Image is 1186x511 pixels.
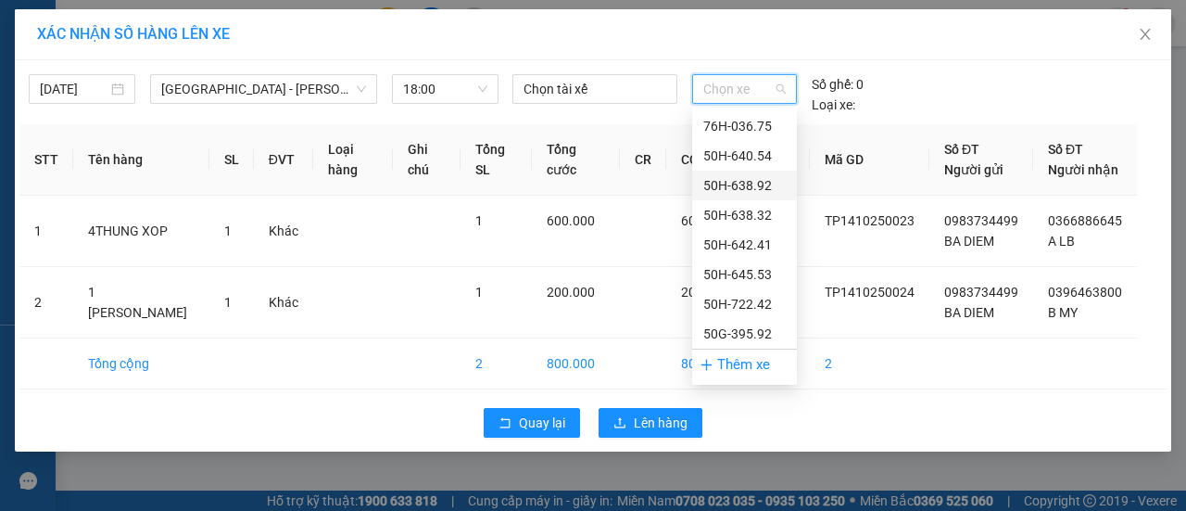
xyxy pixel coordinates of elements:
div: 50H-722.42 [703,294,786,314]
div: 50H-638.92 [703,175,786,196]
td: 800.000 [666,339,744,390]
span: upload [613,416,626,431]
th: Ghi chú [393,124,461,196]
th: Loại hàng [313,124,393,196]
span: 0983734499 [944,213,1018,228]
div: 50G-395.92 [692,319,797,349]
td: Khác [254,196,313,267]
span: Loại xe: [812,95,855,115]
span: BA DIEM [944,234,994,249]
td: 1 [19,196,73,267]
div: 50H-642.41 [703,235,786,255]
td: Tổng cộng [73,339,209,390]
th: Tổng SL [461,124,533,196]
span: 18:00 [403,75,487,103]
td: 1 [PERSON_NAME] [73,267,209,339]
div: 50H-640.54 [703,146,786,166]
span: TP1410250024 [825,285,915,300]
span: 0983734499 [944,285,1018,300]
div: 50G-395.92 [703,324,786,344]
th: SL [209,124,254,196]
input: 14/10/2025 [40,79,107,99]
div: 50H-642.41 [692,230,797,260]
td: 2 [810,339,929,390]
td: 800.000 [532,339,620,390]
span: BA DIEM [944,305,994,320]
span: plus [700,358,713,372]
th: ĐVT [254,124,313,196]
span: Số ĐT [944,142,979,157]
span: Người gửi [944,162,1003,177]
th: Mã GD [810,124,929,196]
span: 200.000 [547,285,595,300]
th: Tên hàng [73,124,209,196]
button: rollbackQuay lại [484,408,580,438]
span: 1 [475,213,483,228]
td: Khác [254,267,313,339]
span: Số ĐT [1048,142,1083,157]
td: 2 [461,339,533,390]
span: 0396463800 [1048,285,1122,300]
span: 600.000 [681,213,729,228]
div: 76H-036.75 [703,116,786,136]
div: 50H-638.32 [703,205,786,225]
span: 1 [224,295,232,310]
div: Thêm xe [692,349,797,381]
div: 50H-638.32 [692,200,797,230]
span: XÁC NHẬN SỐ HÀNG LÊN XE [37,25,230,43]
div: 50H-638.92 [692,171,797,200]
div: 50H-645.53 [703,264,786,285]
span: 600.000 [547,213,595,228]
th: Tổng cước [532,124,620,196]
span: down [356,83,367,95]
span: 0366886645 [1048,213,1122,228]
span: close [1138,27,1153,42]
td: 2 [19,267,73,339]
span: Lên hàng [634,413,688,433]
div: 50H-640.54 [692,141,797,171]
span: Người nhận [1048,162,1118,177]
span: Số ghế: [812,74,853,95]
th: CR [620,124,666,196]
div: 0 [812,74,864,95]
span: Quay lại [519,413,565,433]
button: Close [1119,9,1171,61]
span: 200.000 [681,285,729,300]
div: 50H-722.42 [692,289,797,319]
span: Chọn xe [703,75,786,103]
td: 4THUNG XOP [73,196,209,267]
th: STT [19,124,73,196]
span: Sài Gòn - Quảng Ngãi (Hàng Hoá) [161,75,366,103]
span: 1 [475,285,483,300]
span: 1 [224,224,232,238]
div: 50H-645.53 [692,260,797,289]
span: B MY [1048,305,1078,320]
span: TP1410250023 [825,213,915,228]
span: rollback [498,416,511,431]
span: A LB [1048,234,1075,249]
th: CC [666,124,744,196]
div: 76H-036.75 [692,111,797,141]
button: uploadLên hàng [599,408,702,438]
